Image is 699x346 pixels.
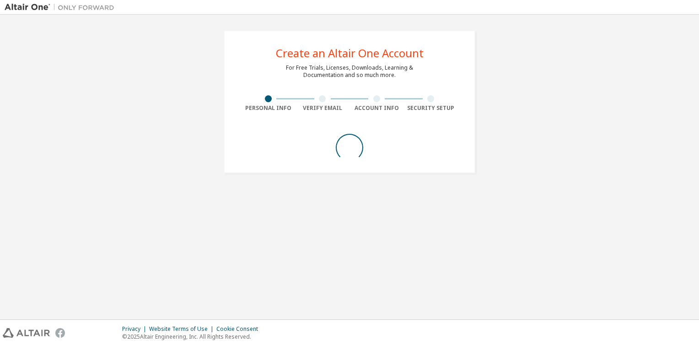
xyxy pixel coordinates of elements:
[241,104,296,112] div: Personal Info
[3,328,50,338] img: altair_logo.svg
[55,328,65,338] img: facebook.svg
[286,64,413,79] div: For Free Trials, Licenses, Downloads, Learning & Documentation and so much more.
[216,325,263,333] div: Cookie Consent
[296,104,350,112] div: Verify Email
[5,3,119,12] img: Altair One
[122,325,149,333] div: Privacy
[276,48,424,59] div: Create an Altair One Account
[149,325,216,333] div: Website Terms of Use
[404,104,458,112] div: Security Setup
[122,333,263,341] p: © 2025 Altair Engineering, Inc. All Rights Reserved.
[349,104,404,112] div: Account Info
